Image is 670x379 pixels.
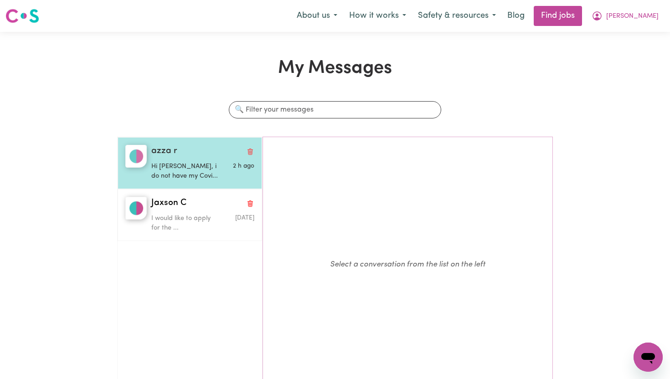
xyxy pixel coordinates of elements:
[117,57,553,79] h1: My Messages
[151,197,186,210] span: Jaxson C
[5,8,39,24] img: Careseekers logo
[412,6,502,26] button: Safety & resources
[330,261,485,268] em: Select a conversation from the list on the left
[125,145,147,168] img: azza r
[118,189,262,241] button: Jaxson CJaxson CDelete conversationI would like to apply for the ...Message sent on August 1, 2025
[151,162,220,181] p: Hi [PERSON_NAME], i do not have my Covi...
[291,6,343,26] button: About us
[606,11,659,21] span: [PERSON_NAME]
[534,6,582,26] a: Find jobs
[5,5,39,26] a: Careseekers logo
[586,6,665,26] button: My Account
[151,145,177,158] span: azza r
[634,343,663,372] iframe: Button to launch messaging window
[343,6,412,26] button: How it works
[246,197,254,209] button: Delete conversation
[246,145,254,157] button: Delete conversation
[502,6,530,26] a: Blog
[118,137,262,189] button: azza razza rDelete conversationHi [PERSON_NAME], i do not have my Covi...Message sent on August 4...
[233,163,254,169] span: Message sent on August 4, 2025
[235,215,254,221] span: Message sent on August 1, 2025
[151,214,220,233] p: I would like to apply for the ...
[125,197,147,220] img: Jaxson C
[229,101,441,118] input: 🔍 Filter your messages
